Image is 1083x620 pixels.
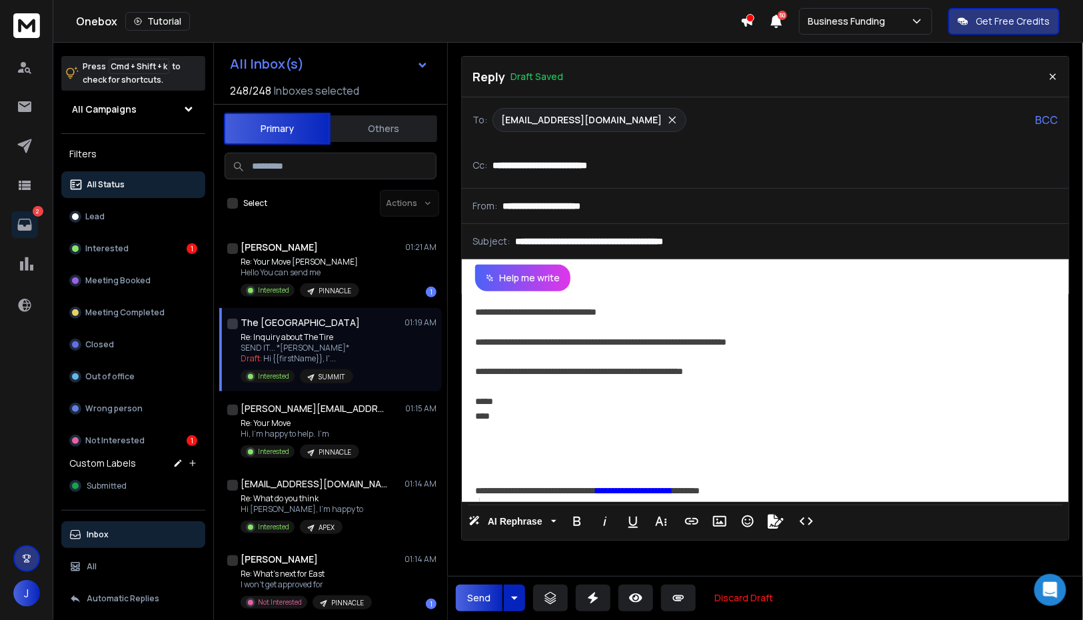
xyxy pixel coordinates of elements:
button: More Text [648,508,674,535]
span: Draft: [241,353,262,364]
h1: The [GEOGRAPHIC_DATA] [241,316,360,329]
h1: All Campaigns [72,103,137,116]
button: Wrong person [61,395,205,422]
span: AI Rephrase [485,516,545,527]
div: 1 [426,599,437,609]
button: AI Rephrase [466,508,559,535]
span: Cmd + Shift + k [109,59,169,74]
p: Reply [473,67,505,86]
p: Out of office [85,371,135,382]
p: Hi [PERSON_NAME], I'm happy to [241,504,363,515]
button: Interested1 [61,235,205,262]
p: APEX [319,523,335,533]
p: Interested [258,447,289,457]
button: Inbox [61,521,205,548]
p: Draft Saved [511,70,563,83]
p: 01:21 AM [405,242,437,253]
label: Select [243,198,267,209]
p: Re: What’s next for East [241,569,372,579]
p: Re: Your Move [PERSON_NAME] [241,257,359,267]
p: Subject: [473,235,510,248]
button: Not Interested1 [61,427,205,454]
span: 50 [778,11,787,20]
p: To: [473,113,487,127]
button: All Status [61,171,205,198]
p: PINNACLE [331,598,364,608]
p: 01:14 AM [405,554,437,565]
button: Meeting Booked [61,267,205,294]
button: All Campaigns [61,96,205,123]
button: Insert Link (⌘K) [679,508,704,535]
button: Submitted [61,473,205,499]
span: 248 / 248 [230,83,271,99]
p: 01:15 AM [405,403,437,414]
p: From: [473,199,497,213]
p: Interested [258,285,289,295]
div: 1 [187,435,197,446]
span: Submitted [87,481,127,491]
h3: Filters [61,145,205,163]
button: Meeting Completed [61,299,205,326]
button: Primary [224,113,331,145]
button: Italic (⌘I) [592,508,618,535]
button: Get Free Credits [948,8,1060,35]
div: Onebox [76,12,740,31]
p: Re: Your Move [241,418,359,429]
button: Code View [794,508,819,535]
button: Help me write [475,265,570,291]
p: Business Funding [808,15,890,28]
button: Out of office [61,363,205,390]
button: Closed [61,331,205,358]
p: 01:14 AM [405,479,437,489]
button: Emoticons [735,508,760,535]
button: Send [456,585,503,611]
p: Hi, I'm happy to help. I'm [241,429,359,439]
h1: [PERSON_NAME] [241,241,318,254]
p: 2 [33,206,43,217]
button: Discard Draft [704,585,784,611]
p: SUMMIT [319,372,345,382]
div: Open Intercom Messenger [1034,574,1066,606]
p: All [87,561,97,572]
button: Lead [61,203,205,230]
p: Re: What do you think [241,493,363,504]
a: 2 [11,211,38,238]
h1: [PERSON_NAME][EMAIL_ADDRESS][DOMAIN_NAME][DOMAIN_NAME] [241,402,387,415]
p: Interested [258,522,289,532]
p: [EMAIL_ADDRESS][DOMAIN_NAME] [501,113,662,127]
p: I won’t get approved for [241,579,372,590]
span: Hi {{firstName}}, I' ... [263,353,336,364]
p: 01:19 AM [405,317,437,328]
p: BCC [1036,112,1058,128]
h1: [PERSON_NAME] [241,553,318,566]
p: Meeting Completed [85,307,165,318]
button: J [13,580,40,607]
p: Interested [85,243,129,254]
p: Automatic Replies [87,593,159,604]
p: Get Free Credits [976,15,1050,28]
button: Insert Image (⌘P) [707,508,732,535]
button: Automatic Replies [61,585,205,612]
p: Cc: [473,159,487,172]
p: Interested [258,371,289,381]
p: SEND IT... *[PERSON_NAME]* [241,343,353,353]
button: All Inbox(s) [219,51,439,77]
p: Not Interested [258,597,302,607]
p: PINNACLE [319,286,351,296]
div: 1 [426,287,437,297]
div: 1 [187,243,197,254]
p: Meeting Booked [85,275,151,286]
button: Others [331,114,437,143]
h3: Custom Labels [69,457,136,470]
h1: All Inbox(s) [230,57,304,71]
p: All Status [87,179,125,190]
p: Inbox [87,529,109,540]
button: Tutorial [125,12,190,31]
p: Not Interested [85,435,145,446]
p: Press to check for shortcuts. [83,60,181,87]
h3: Inboxes selected [274,83,359,99]
p: Wrong person [85,403,143,414]
button: Underline (⌘U) [620,508,646,535]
